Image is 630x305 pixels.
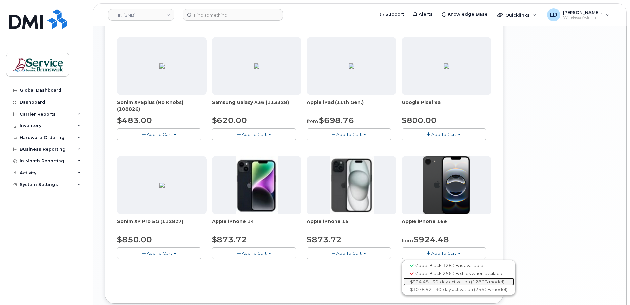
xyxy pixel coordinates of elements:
[212,247,296,259] button: Add To Cart
[117,99,207,112] div: Sonim XP5plus (No Knobs) (108826)
[448,11,488,17] span: Knowledge Base
[212,128,296,140] button: Add To Cart
[409,8,437,21] a: Alerts
[336,132,362,137] span: Add To Cart
[212,235,247,244] span: $873.72
[117,235,152,244] span: $850.00
[419,11,433,17] span: Alerts
[505,12,530,17] span: Quicklinks
[212,116,247,125] span: $620.00
[402,99,491,112] div: Google Pixel 9a
[550,11,557,19] span: LD
[254,63,259,69] img: ED9FC9C2-4804-4D92-8A77-98887F1967E0.png
[402,116,437,125] span: $800.00
[236,156,278,214] img: iphone14.jpg
[117,247,201,259] button: Add To Cart
[414,235,449,244] span: $924.48
[330,156,374,214] img: iphone15.jpg
[431,132,456,137] span: Add To Cart
[542,8,614,21] div: Levesque, Daniel (SNB)
[307,218,396,231] div: Apple iPhone 15
[403,278,514,286] a: $924.48 - 30-day activation (128GB model)
[147,251,172,256] span: Add To Cart
[117,218,207,231] div: Sonim XP Pro 5G (112827)
[349,63,354,69] img: 9A8DB539-77E5-4E9C-82DF-E802F619172D.png
[307,128,391,140] button: Add To Cart
[159,63,165,69] img: 5FFB6D20-ABAE-4868-B366-7CFDCC8C6FCC.png
[437,8,492,21] a: Knowledge Base
[183,9,283,21] input: Find something...
[242,132,267,137] span: Add To Cart
[117,128,201,140] button: Add To Cart
[117,116,152,125] span: $483.00
[307,235,342,244] span: $873.72
[414,263,483,268] span: Model Black 128 GB is available
[403,286,514,294] a: $1078.92 - 30-day activation (256GB model)
[212,218,301,231] div: Apple iPhone 14
[307,99,396,112] div: Apple iPad (11th Gen.)
[319,116,354,125] span: $698.76
[493,8,541,21] div: Quicklinks
[242,251,267,256] span: Add To Cart
[402,247,486,259] button: Add To Cart
[159,183,165,188] img: B3C71357-DDCE-418C-8EC7-39BB8291D9C5.png
[563,15,603,20] span: Wireless Admin
[563,10,603,15] span: [PERSON_NAME] (SNB)
[336,251,362,256] span: Add To Cart
[307,247,391,259] button: Add To Cart
[375,8,409,21] a: Support
[423,156,470,214] img: iphone16e.png
[108,9,174,21] a: HHN (SNB)
[402,128,486,140] button: Add To Cart
[431,251,456,256] span: Add To Cart
[402,218,491,231] div: Apple iPhone 16e
[147,132,172,137] span: Add To Cart
[307,119,318,124] small: from
[212,99,301,112] div: Samsung Galaxy A36 (113328)
[414,271,504,276] span: Model Black 256 GB ships when available
[402,238,413,244] small: from
[385,11,404,17] span: Support
[444,63,449,69] img: 13294312-3312-4219-9925-ACC385DD21E2.png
